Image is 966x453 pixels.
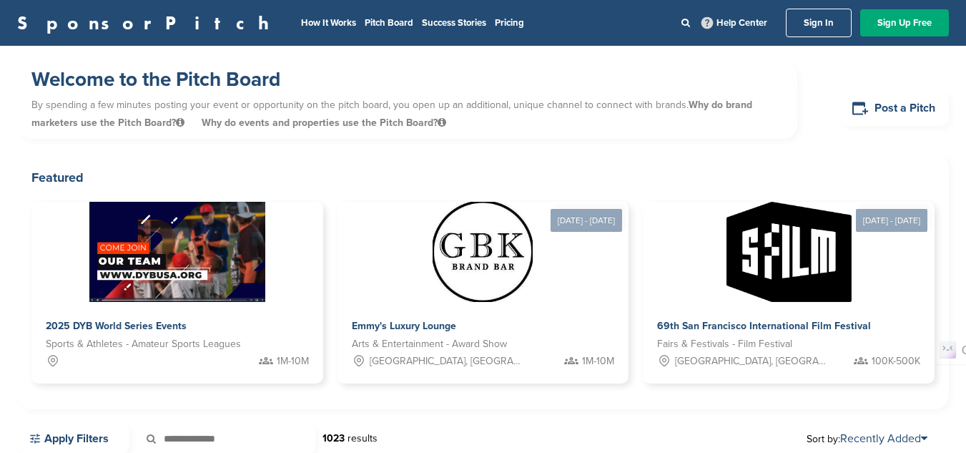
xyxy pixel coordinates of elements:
[46,336,241,352] span: Sports & Athletes - Amateur Sports Leagues
[860,9,949,36] a: Sign Up Free
[31,92,783,135] p: By spending a few minutes posting your event or opportunity on the pitch board, you open up an ad...
[301,17,356,29] a: How It Works
[840,91,949,126] a: Post a Pitch
[872,354,920,369] span: 100K-500K
[202,117,446,129] span: Why do events and properties use the Pitch Board?
[726,202,852,302] img: Sponsorpitch &
[840,432,927,446] a: Recently Added
[277,354,309,369] span: 1M-10M
[422,17,486,29] a: Success Stories
[699,14,770,31] a: Help Center
[17,14,278,32] a: SponsorPitch
[657,336,792,352] span: Fairs & Festivals - Film Festival
[433,202,533,302] img: Sponsorpitch &
[495,17,524,29] a: Pricing
[582,354,614,369] span: 1M-10M
[31,67,783,92] h1: Welcome to the Pitch Board
[352,320,456,332] span: Emmy's Luxury Lounge
[786,9,852,37] a: Sign In
[643,179,935,384] a: [DATE] - [DATE] Sponsorpitch & 69th San Francisco International Film Festival Fairs & Festivals -...
[31,202,323,384] a: Sponsorpitch & 2025 DYB World Series Events Sports & Athletes - Amateur Sports Leagues 1M-10M
[46,320,187,332] span: 2025 DYB World Series Events
[370,354,523,369] span: [GEOGRAPHIC_DATA], [GEOGRAPHIC_DATA]
[352,336,507,352] span: Arts & Entertainment - Award Show
[365,17,413,29] a: Pitch Board
[807,433,927,444] span: Sort by:
[675,354,828,369] span: [GEOGRAPHIC_DATA], [GEOGRAPHIC_DATA]
[322,432,345,444] strong: 1023
[657,320,871,332] span: 69th San Francisco International Film Festival
[856,209,927,232] div: [DATE] - [DATE]
[89,202,266,302] img: Sponsorpitch &
[551,209,622,232] div: [DATE] - [DATE]
[31,167,935,187] h2: Featured
[337,179,629,384] a: [DATE] - [DATE] Sponsorpitch & Emmy's Luxury Lounge Arts & Entertainment - Award Show [GEOGRAPHIC...
[348,432,378,444] span: results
